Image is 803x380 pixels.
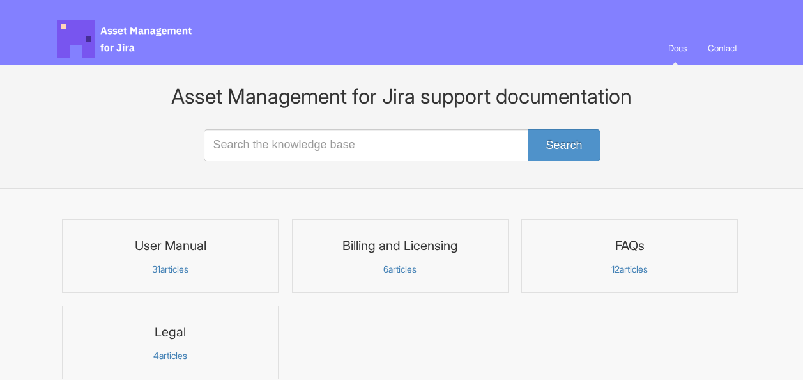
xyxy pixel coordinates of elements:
span: Search [546,139,582,152]
span: 12 [611,264,620,274]
p: articles [530,264,730,275]
a: User Manual 31articles [62,219,279,293]
p: articles [70,350,270,361]
span: 31 [152,264,160,274]
a: Docs [659,31,696,65]
h3: Legal [70,324,270,340]
a: Contact [698,31,747,65]
a: Legal 4articles [62,306,279,379]
p: articles [70,264,270,275]
a: Billing and Licensing 6articles [292,219,509,293]
h3: FAQs [530,237,730,254]
h3: User Manual [70,237,270,254]
input: Search the knowledge base [204,129,600,161]
span: 6 [383,264,388,274]
p: articles [300,264,500,275]
h3: Billing and Licensing [300,237,500,254]
span: 4 [153,350,159,361]
span: Asset Management for Jira Docs [57,20,194,58]
button: Search [528,129,600,161]
a: FAQs 12articles [521,219,738,293]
